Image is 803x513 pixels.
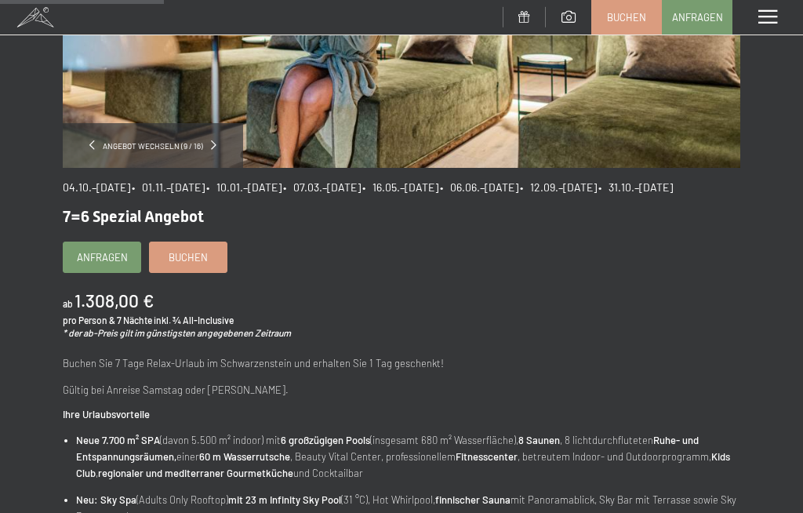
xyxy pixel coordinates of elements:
[672,10,723,24] span: Anfragen
[206,180,282,194] span: • 10.01.–[DATE]
[456,450,518,463] strong: Fitnesscenter
[169,250,208,264] span: Buchen
[64,242,140,272] a: Anfragen
[663,1,732,34] a: Anfragen
[362,180,438,194] span: • 16.05.–[DATE]
[63,382,740,398] p: Gültig bei Anreise Samstag oder [PERSON_NAME].
[63,298,73,309] span: ab
[74,289,154,311] b: 1.308,00 €
[63,327,291,338] em: * der ab-Preis gilt im günstigsten angegebenen Zeitraum
[598,180,673,194] span: • 31.10.–[DATE]
[76,493,136,506] strong: Neu: Sky Spa
[63,408,150,420] strong: Ihre Urlaubsvorteile
[199,450,290,463] strong: 60 m Wasserrutsche
[607,10,646,24] span: Buchen
[228,493,341,506] strong: mit 23 m Infinity Sky Pool
[95,140,211,151] span: Angebot wechseln (9 / 16)
[63,315,115,326] span: pro Person &
[98,467,293,479] strong: regionaler und mediterraner Gourmetküche
[150,242,227,272] a: Buchen
[76,432,740,481] li: (davon 5.500 m² indoor) mit (insgesamt 680 m² Wasserfläche), , 8 lichtdurchfluteten einer , Beaut...
[154,315,234,326] span: inkl. ¾ All-Inclusive
[520,180,597,194] span: • 12.09.–[DATE]
[592,1,661,34] a: Buchen
[63,355,740,372] p: Buchen Sie 7 Tage Relax-Urlaub im Schwarzenstein und erhalten Sie 1 Tag geschenkt!
[77,250,128,264] span: Anfragen
[63,207,204,226] span: 7=6 Spezial Angebot
[435,493,511,506] strong: finnischer Sauna
[440,180,518,194] span: • 06.06.–[DATE]
[76,434,160,446] strong: Neue 7.700 m² SPA
[63,180,130,194] span: 04.10.–[DATE]
[283,180,361,194] span: • 07.03.–[DATE]
[117,315,152,326] span: 7 Nächte
[281,434,370,446] strong: 6 großzügigen Pools
[132,180,205,194] span: • 01.11.–[DATE]
[518,434,560,446] strong: 8 Saunen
